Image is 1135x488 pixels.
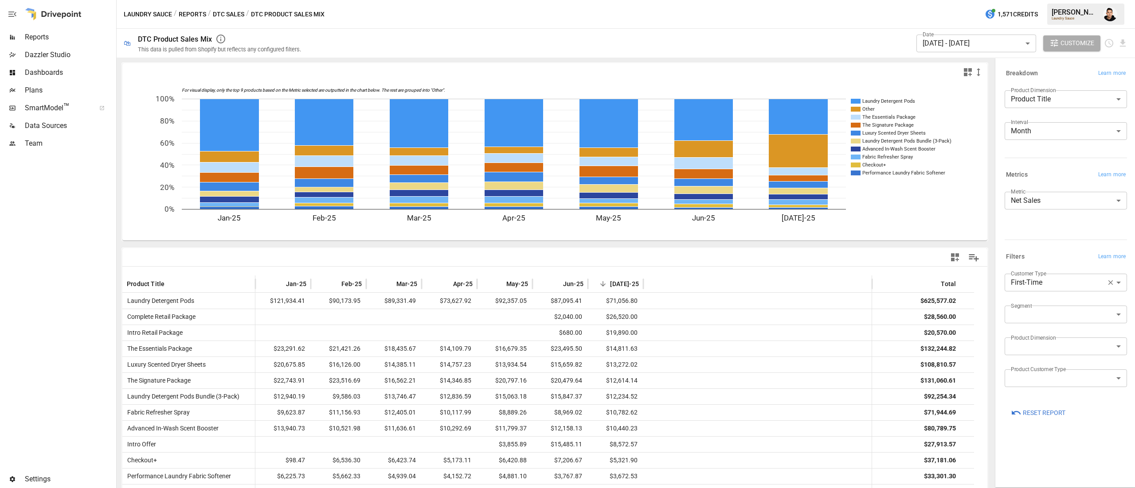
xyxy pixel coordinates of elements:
span: $5,321.90 [592,453,639,468]
span: $5,173.11 [426,453,473,468]
span: $26,520.00 [592,309,639,325]
div: Laundry Sauce [1052,16,1098,20]
span: $16,679.35 [481,341,528,356]
text: Jan-25 [218,213,241,222]
div: $28,560.00 [924,309,956,325]
label: Product Customer Type [1011,365,1066,373]
div: This data is pulled from Shopify but reflects any configured filters. [138,46,301,53]
span: $18,435.67 [371,341,417,356]
text: Checkout+ [862,162,886,168]
span: $23,291.62 [260,341,306,356]
text: 80% [160,116,174,125]
span: $14,109.79 [426,341,473,356]
div: Total [941,280,956,287]
span: $11,636.61 [371,421,417,436]
button: Download report [1118,38,1128,48]
button: Laundry Sauce [124,9,172,20]
button: Sort [165,278,178,290]
span: $3,855.89 [481,437,528,452]
span: Dazzler Studio [25,50,114,60]
span: $10,440.23 [592,421,639,436]
span: $4,939.04 [371,469,417,484]
span: [DATE]-25 [610,279,639,288]
text: Feb-25 [313,213,336,222]
label: Product Dimension [1011,86,1056,94]
div: $37,181.06 [924,453,956,468]
div: $80,789.75 [924,421,956,436]
span: Data Sources [25,120,114,131]
button: Sort [273,278,285,290]
span: $71,056.80 [592,293,639,309]
span: The Essentials Package [124,345,192,352]
text: Fabric Refresher Spray [862,154,913,160]
img: Francisco Sanchez [1103,7,1117,21]
span: $4,152.72 [426,469,473,484]
text: Mar-25 [407,213,431,222]
button: Reports [179,9,206,20]
span: Team [25,138,114,149]
span: $73,627.92 [426,293,473,309]
div: $92,254.34 [924,389,956,404]
div: Month [1005,122,1127,140]
label: Metric [1011,188,1025,195]
span: The Signature Package [124,377,191,384]
div: $27,913.57 [924,437,956,452]
h6: Breakdown [1006,69,1038,78]
span: $20,797.16 [481,373,528,388]
span: $9,623.87 [260,405,306,420]
div: 🛍 [124,39,131,47]
span: $19,890.00 [592,325,639,341]
span: $10,782.62 [592,405,639,420]
span: May-25 [506,279,528,288]
span: 1,571 Credits [998,9,1038,20]
span: Feb-25 [341,279,362,288]
text: The Signature Package [862,122,914,128]
span: Apr-25 [453,279,473,288]
span: Laundry Detergent Pods [124,297,194,304]
button: Manage Columns [964,248,984,267]
span: $87,095.41 [537,293,583,309]
span: $6,225.73 [260,469,306,484]
label: Interval [1011,118,1028,126]
span: $6,423.74 [371,453,417,468]
button: Reset Report [1005,405,1072,421]
span: Product Title [127,279,164,288]
text: The Essentials Package [862,114,916,120]
span: Dashboards [25,67,114,78]
span: $13,940.73 [260,421,306,436]
span: $90,173.95 [315,293,362,309]
text: For visual display, only the top 9 products based on the Metric selected are outputted in the cha... [182,88,445,93]
div: $132,244.82 [920,341,956,356]
span: $21,421.26 [315,341,362,356]
span: Intro Offer [124,441,156,448]
label: Segment [1011,302,1032,310]
div: / [174,9,177,20]
span: Fabric Refresher Spray [124,409,190,416]
button: Schedule report [1104,38,1114,48]
span: $13,272.02 [592,357,639,372]
span: Performance Laundry Fabric Softener [124,473,231,480]
span: Reports [25,32,114,43]
div: $71,944.69 [924,405,956,420]
span: $8,969.02 [537,405,583,420]
span: $10,292.69 [426,421,473,436]
span: Plans [25,85,114,96]
text: 60% [160,139,174,147]
button: Customize [1043,35,1101,51]
text: Laundry Detergent Pods [862,98,915,104]
div: [DATE] - [DATE] [916,35,1036,52]
span: $10,117.99 [426,405,473,420]
span: Jun-25 [563,279,583,288]
div: A chart. [122,81,974,240]
span: Customize [1061,38,1094,49]
button: Sort [493,278,505,290]
span: ™ [63,101,70,112]
span: Luxury Scented Dryer Sheets [124,361,206,368]
span: $12,405.01 [371,405,417,420]
span: $13,746.47 [371,389,417,404]
h6: Filters [1006,252,1025,262]
text: 100% [156,94,174,103]
span: $5,662.33 [315,469,362,484]
span: $14,757.23 [426,357,473,372]
span: SmartModel [25,103,90,113]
